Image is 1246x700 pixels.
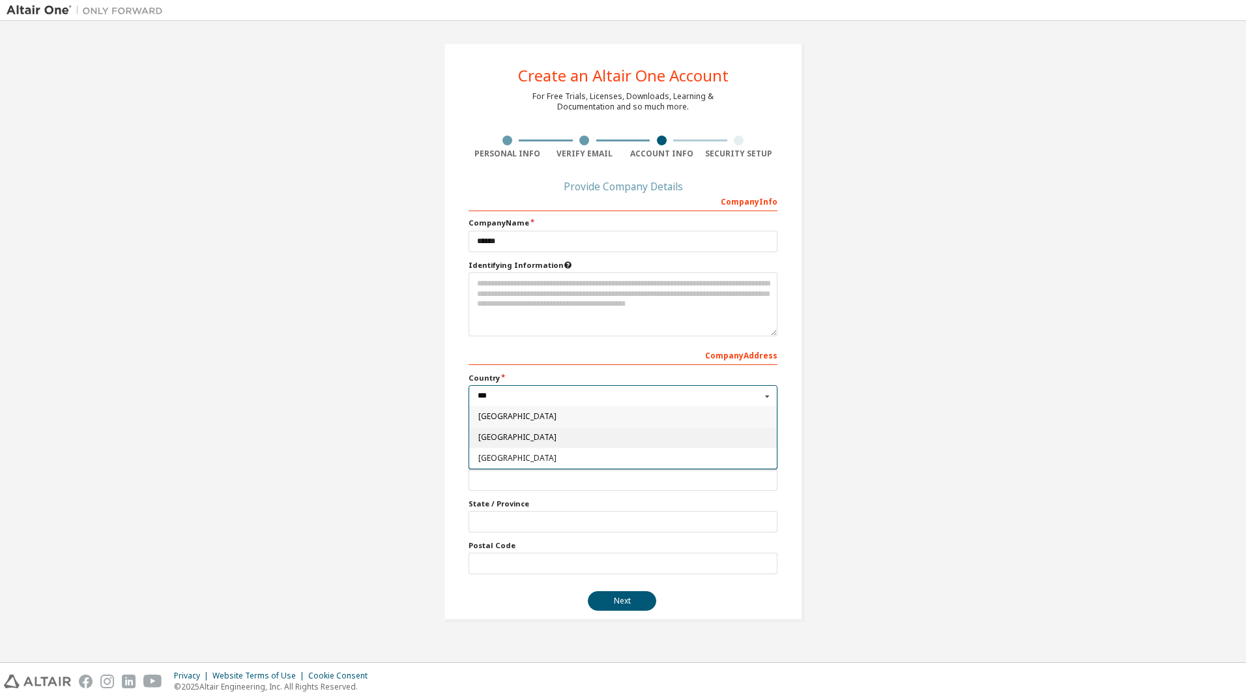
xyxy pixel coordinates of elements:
[4,675,71,688] img: altair_logo.svg
[546,149,624,159] div: Verify Email
[100,675,114,688] img: instagram.svg
[701,149,778,159] div: Security Setup
[469,373,777,383] label: Country
[469,218,777,228] label: Company Name
[469,149,546,159] div: Personal Info
[478,413,768,421] span: [GEOGRAPHIC_DATA]
[7,4,169,17] img: Altair One
[469,344,777,365] div: Company Address
[469,190,777,211] div: Company Info
[174,681,375,692] p: © 2025 Altair Engineering, Inc. All Rights Reserved.
[478,433,768,441] span: [GEOGRAPHIC_DATA]
[122,675,136,688] img: linkedin.svg
[308,671,375,681] div: Cookie Consent
[469,540,777,551] label: Postal Code
[469,499,777,509] label: State / Province
[588,591,656,611] button: Next
[174,671,212,681] div: Privacy
[478,454,768,462] span: [GEOGRAPHIC_DATA]
[212,671,308,681] div: Website Terms of Use
[518,68,729,83] div: Create an Altair One Account
[532,91,714,112] div: For Free Trials, Licenses, Downloads, Learning & Documentation and so much more.
[469,260,777,270] label: Please provide any information that will help our support team identify your company. Email and n...
[143,675,162,688] img: youtube.svg
[79,675,93,688] img: facebook.svg
[623,149,701,159] div: Account Info
[469,182,777,190] div: Provide Company Details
